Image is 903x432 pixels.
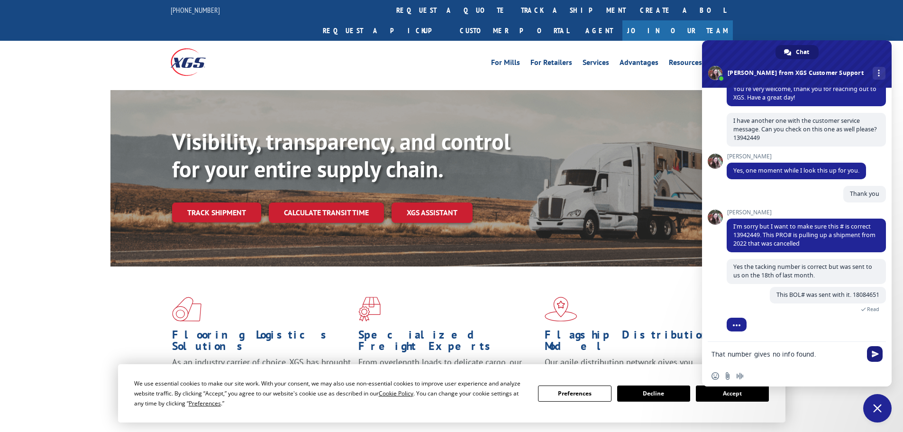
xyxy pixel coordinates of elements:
[622,20,733,41] a: Join Our Team
[269,202,384,223] a: Calculate transit time
[863,394,892,423] div: Close chat
[491,59,520,69] a: For Mills
[775,45,819,59] div: Chat
[733,222,876,248] span: I'm sorry but I want to make sure this # is correct 13942449. This PRO# is pulling up a shipment ...
[358,329,538,357] h1: Specialized Freight Experts
[172,357,351,390] span: As an industry carrier of choice, XGS has brought innovation and dedication to flooring logistics...
[172,329,351,357] h1: Flooring Logistics Solutions
[776,291,879,299] span: This BOL# was sent with it. 18084651
[392,202,473,223] a: XGS ASSISTANT
[620,59,658,69] a: Advantages
[379,389,413,397] span: Cookie Policy
[172,202,261,222] a: Track shipment
[669,59,702,69] a: Resources
[118,364,785,423] div: Cookie Consent Prompt
[545,329,724,357] h1: Flagship Distribution Model
[733,85,876,101] span: You're very welcome, thank you for reaching out to XGS. Have a great day!
[617,386,690,402] button: Decline
[453,20,576,41] a: Customer Portal
[867,306,879,313] span: Read
[696,386,769,402] button: Accept
[724,372,731,380] span: Send a file
[576,20,622,41] a: Agent
[530,59,572,69] a: For Retailers
[538,386,611,402] button: Preferences
[733,166,859,175] span: Yes, one moment while I look this up for you.
[172,297,201,322] img: xgs-icon-total-supply-chain-intelligence-red
[583,59,609,69] a: Services
[134,378,527,408] div: We use essential cookies to make our site work. With your consent, we may also use non-essential ...
[545,357,719,379] span: Our agile distribution network gives you nationwide inventory management on demand.
[545,297,577,322] img: xgs-icon-flagship-distribution-model-red
[733,117,876,142] span: I have another one with the customer service message. Can you check on this one as well please? 1...
[711,372,719,380] span: Insert an emoji
[867,346,883,362] span: Send
[736,372,744,380] span: Audio message
[171,5,220,15] a: [PHONE_NUMBER]
[316,20,453,41] a: Request a pickup
[172,127,511,184] b: Visibility, transparency, and control for your entire supply chain.
[850,190,879,198] span: Thank you
[711,350,861,358] textarea: Compose your message...
[727,209,886,216] span: [PERSON_NAME]
[727,153,866,160] span: [PERSON_NAME]
[873,67,885,80] div: More channels
[796,45,809,59] span: Chat
[189,399,221,407] span: Preferences
[733,263,872,279] span: Yes the tacking number is correct but was sent to us on the 18th of last month.
[358,357,538,399] p: From overlength loads to delicate cargo, our experienced staff knows the best way to move your fr...
[358,297,381,322] img: xgs-icon-focused-on-flooring-red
